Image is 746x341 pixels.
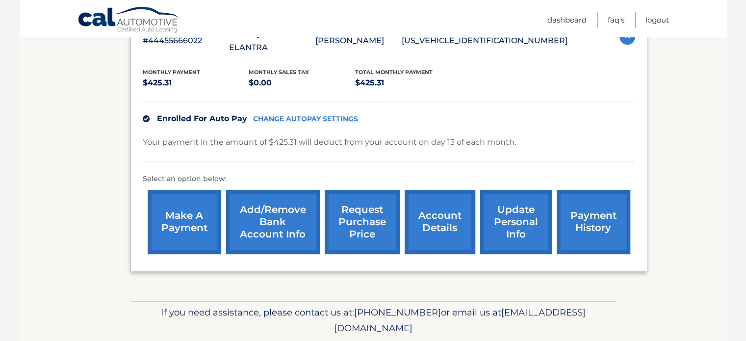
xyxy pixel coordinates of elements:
[226,190,320,254] a: Add/Remove bank account info
[143,135,516,149] p: Your payment in the amount of $425.31 will deduct from your account on day 13 of each month.
[229,27,315,54] p: 2024 Hyundai ELANTRA
[148,190,221,254] a: make a payment
[249,69,309,76] span: Monthly sales Tax
[325,190,400,254] a: request purchase price
[480,190,552,254] a: update personal info
[137,305,610,336] p: If you need assistance, please contact us at: or email us at
[143,34,229,48] p: #44455666022
[77,6,180,35] a: Cal Automotive
[143,115,150,122] img: check.svg
[143,69,200,76] span: Monthly Payment
[315,34,402,48] p: [PERSON_NAME]
[143,76,249,90] p: $425.31
[402,34,567,48] p: [US_VEHICLE_IDENTIFICATION_NUMBER]
[405,190,475,254] a: account details
[355,69,433,76] span: Total Monthly Payment
[355,76,462,90] p: $425.31
[547,12,587,28] a: Dashboard
[557,190,630,254] a: payment history
[157,114,247,123] span: Enrolled For Auto Pay
[253,115,358,123] a: CHANGE AUTOPAY SETTINGS
[354,307,441,318] span: [PHONE_NUMBER]
[249,76,355,90] p: $0.00
[143,173,635,185] p: Select an option below:
[608,12,624,28] a: FAQ's
[645,12,669,28] a: Logout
